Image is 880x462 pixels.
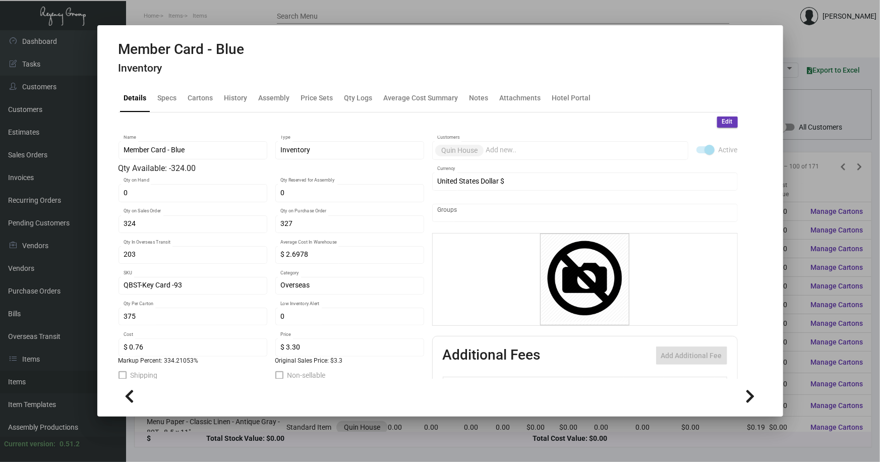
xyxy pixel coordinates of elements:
div: Assembly [259,93,290,103]
div: Specs [158,93,177,103]
h2: Additional Fees [443,346,541,365]
th: Price [623,377,664,395]
span: Active [719,144,738,156]
div: Price Sets [301,93,333,103]
div: Notes [470,93,489,103]
h4: Inventory [119,62,245,75]
span: Edit [722,118,733,126]
div: Cartons [188,93,213,103]
div: Qty Logs [344,93,373,103]
span: Add Additional Fee [661,352,722,360]
div: History [224,93,248,103]
span: Non-sellable [287,369,326,381]
th: Type [473,377,582,395]
th: Active [443,377,473,395]
th: Price type [664,377,715,395]
div: Details [124,93,147,103]
mat-chip: Quin House [435,145,484,156]
span: Shipping [131,369,158,381]
div: Current version: [4,439,55,449]
div: Hotel Portal [552,93,591,103]
button: Edit [717,117,738,128]
div: Qty Available: -324.00 [119,162,424,175]
div: Attachments [500,93,541,103]
div: Average Cost Summary [384,93,458,103]
h2: Member Card - Blue [119,41,245,58]
div: 0.51.2 [60,439,80,449]
button: Add Additional Fee [656,346,727,365]
input: Add new.. [486,146,683,154]
th: Cost [582,377,623,395]
input: Add new.. [437,209,732,217]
